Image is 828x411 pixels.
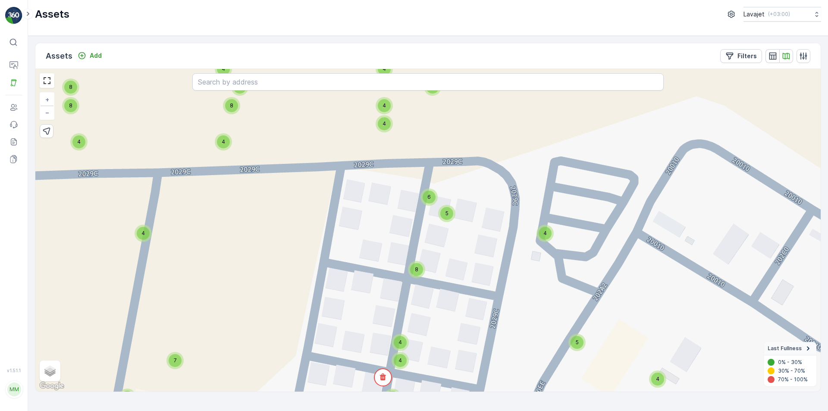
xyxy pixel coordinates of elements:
[38,380,66,392] img: Google
[215,60,232,78] div: 4
[141,230,145,236] span: 4
[69,102,72,109] span: 8
[7,383,21,396] div: MM
[737,52,757,60] p: Filters
[392,352,409,369] div: 4
[41,74,53,87] a: View Fullscreen
[398,339,402,345] span: 4
[392,334,409,351] div: 4
[45,109,50,116] span: −
[41,106,53,119] a: Zoom Out
[222,138,225,145] span: 4
[768,11,790,18] p: ( +03:00 )
[576,339,579,345] span: 5
[438,205,455,222] div: 5
[41,361,60,380] a: Layers
[38,380,66,392] a: Open this area in Google Maps (opens a new window)
[536,225,554,242] div: 4
[69,84,72,90] span: 8
[77,138,81,145] span: 4
[45,96,49,103] span: +
[90,51,102,60] p: Add
[46,50,72,62] p: Assets
[398,357,402,364] span: 4
[215,133,232,151] div: 4
[70,133,88,151] div: 4
[743,10,765,19] p: Lavajet
[768,345,802,352] span: Last Fullness
[74,50,105,61] button: Add
[135,225,152,242] div: 4
[420,188,438,206] div: 6
[376,60,393,78] div: 4
[649,370,666,388] div: 4
[222,66,225,72] span: 4
[656,376,659,382] span: 4
[383,66,386,72] span: 4
[35,7,69,21] p: Assets
[62,78,79,96] div: 8
[743,7,821,22] button: Lavajet(+03:00)
[720,49,762,63] button: Filters
[62,97,79,114] div: 8
[415,266,418,273] span: 8
[376,97,393,114] div: 4
[376,115,393,132] div: 4
[5,7,22,24] img: logo
[383,120,386,127] span: 4
[778,376,808,383] p: 70% - 100%
[5,375,22,404] button: MM
[568,334,586,351] div: 5
[764,342,816,355] summary: Last Fullness
[408,261,425,278] div: 8
[778,359,802,366] p: 0% - 30%
[445,210,448,216] span: 5
[5,368,22,373] span: v 1.51.1
[192,73,664,91] input: Search by address
[383,102,386,109] span: 4
[223,97,240,114] div: 8
[230,102,233,109] span: 8
[543,230,547,236] span: 4
[174,357,177,364] span: 7
[41,93,53,106] a: Zoom In
[778,367,805,374] p: 30% - 70%
[427,194,431,200] span: 6
[166,352,184,369] div: 7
